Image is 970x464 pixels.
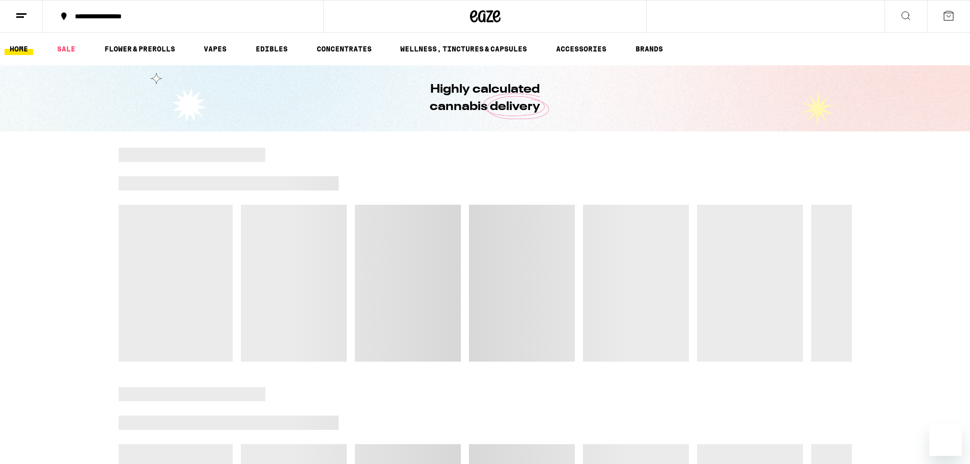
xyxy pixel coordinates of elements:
a: FLOWER & PREROLLS [99,43,180,55]
a: HOME [5,43,33,55]
iframe: Button to launch messaging window [929,423,962,456]
a: BRANDS [630,43,668,55]
a: ACCESSORIES [551,43,612,55]
a: VAPES [199,43,232,55]
a: EDIBLES [251,43,293,55]
a: WELLNESS, TINCTURES & CAPSULES [395,43,532,55]
h1: Highly calculated cannabis delivery [401,81,569,116]
a: CONCENTRATES [312,43,377,55]
a: SALE [52,43,80,55]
